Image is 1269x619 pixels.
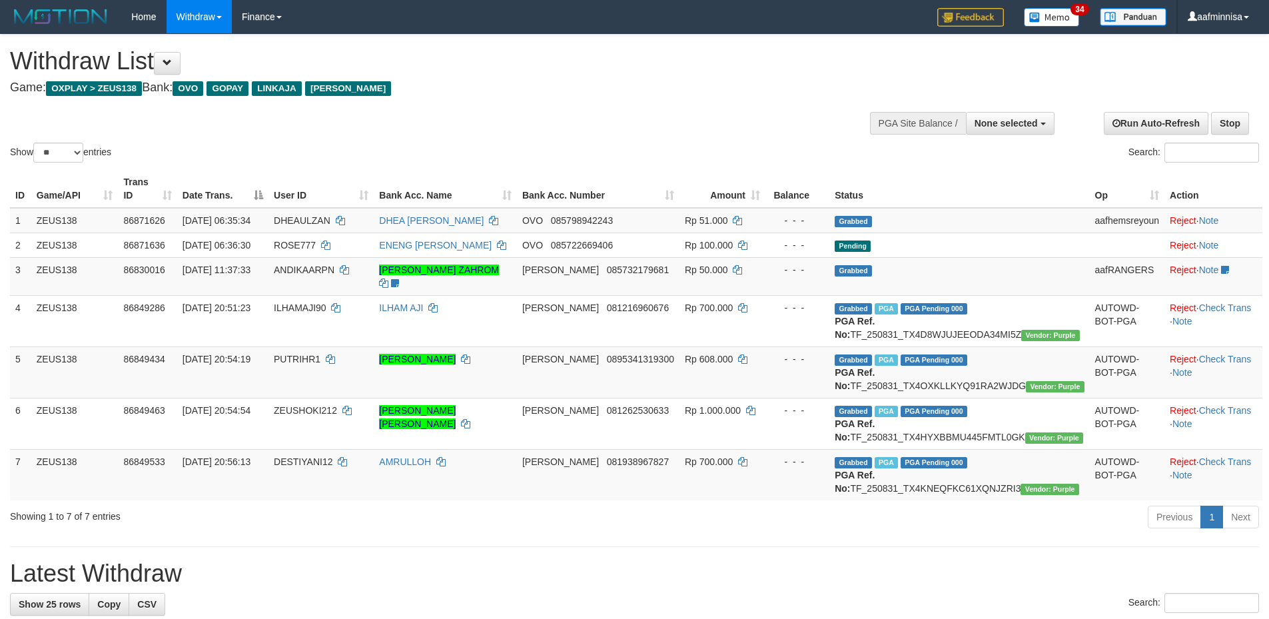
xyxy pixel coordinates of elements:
span: ZEUSHOKI212 [274,405,337,416]
input: Search: [1164,143,1259,163]
span: OXPLAY > ZEUS138 [46,81,142,96]
th: Amount: activate to sort column ascending [679,170,765,208]
button: None selected [966,112,1055,135]
h1: Withdraw List [10,48,833,75]
span: [DATE] 20:51:23 [183,303,250,313]
td: · · [1164,449,1262,500]
span: Grabbed [835,406,872,417]
a: Reject [1170,240,1196,251]
span: PGA Pending [901,303,967,314]
a: Note [1172,316,1192,326]
div: - - - [771,239,824,252]
a: DHEA [PERSON_NAME] [379,215,484,226]
th: Status [829,170,1089,208]
span: Rp 100.000 [685,240,733,251]
td: 5 [10,346,31,398]
span: Show 25 rows [19,599,81,610]
span: 86871636 [123,240,165,251]
a: 1 [1200,506,1223,528]
a: Note [1172,367,1192,378]
div: Showing 1 to 7 of 7 entries [10,504,519,523]
span: OVO [522,240,543,251]
td: ZEUS138 [31,295,119,346]
div: - - - [771,263,824,277]
td: ZEUS138 [31,208,119,233]
span: 34 [1070,3,1088,15]
span: ANDIKAARPN [274,265,334,275]
a: ENENG [PERSON_NAME] [379,240,492,251]
span: Copy [97,599,121,610]
input: Search: [1164,593,1259,613]
span: Marked by aafRornrotha [875,354,898,366]
span: [PERSON_NAME] [522,354,599,364]
td: 4 [10,295,31,346]
a: [PERSON_NAME] [PERSON_NAME] [379,405,456,429]
span: Grabbed [835,303,872,314]
span: [PERSON_NAME] [522,456,599,467]
td: ZEUS138 [31,346,119,398]
a: Reject [1170,354,1196,364]
a: AMRULLOH [379,456,431,467]
h1: Latest Withdraw [10,560,1259,587]
span: Copy 085798942243 to clipboard [551,215,613,226]
th: Date Trans.: activate to sort column descending [177,170,268,208]
span: 86849463 [123,405,165,416]
a: Next [1222,506,1259,528]
span: Copy 081262530633 to clipboard [607,405,669,416]
span: Marked by aafRornrotha [875,406,898,417]
img: panduan.png [1100,8,1166,26]
span: PGA Pending [901,406,967,417]
a: Note [1172,470,1192,480]
span: [DATE] 11:37:33 [183,265,250,275]
span: [PERSON_NAME] [522,265,599,275]
span: Rp 700.000 [685,303,733,313]
span: Grabbed [835,457,872,468]
td: 1 [10,208,31,233]
span: 86871626 [123,215,165,226]
th: Bank Acc. Name: activate to sort column ascending [374,170,517,208]
span: LINKAJA [252,81,302,96]
label: Search: [1128,143,1259,163]
td: · · [1164,295,1262,346]
td: AUTOWD-BOT-PGA [1090,346,1165,398]
b: PGA Ref. No: [835,367,875,391]
span: OVO [522,215,543,226]
th: User ID: activate to sort column ascending [268,170,374,208]
span: ROSE777 [274,240,316,251]
td: TF_250831_TX4KNEQFKC61XQNJZRI3 [829,449,1089,500]
span: Rp 51.000 [685,215,728,226]
td: · [1164,257,1262,295]
div: PGA Site Balance / [870,112,966,135]
div: - - - [771,214,824,227]
select: Showentries [33,143,83,163]
th: Game/API: activate to sort column ascending [31,170,119,208]
b: PGA Ref. No: [835,470,875,494]
img: Button%20Memo.svg [1024,8,1080,27]
td: AUTOWD-BOT-PGA [1090,449,1165,500]
span: Pending [835,241,871,252]
span: Vendor URL: https://trx4.1velocity.biz [1025,432,1083,444]
span: CSV [137,599,157,610]
a: Note [1199,240,1219,251]
td: · [1164,233,1262,257]
span: 86849286 [123,303,165,313]
td: ZEUS138 [31,257,119,295]
a: Reject [1170,456,1196,467]
a: Reject [1170,405,1196,416]
span: 86830016 [123,265,165,275]
a: Note [1199,215,1219,226]
th: Balance [765,170,829,208]
span: PUTRIHR1 [274,354,320,364]
span: [DATE] 20:54:54 [183,405,250,416]
span: Rp 608.000 [685,354,733,364]
span: PGA Pending [901,457,967,468]
b: PGA Ref. No: [835,316,875,340]
a: Check Trans [1199,354,1252,364]
div: - - - [771,352,824,366]
label: Show entries [10,143,111,163]
a: [PERSON_NAME] ZAHROM [379,265,499,275]
span: [PERSON_NAME] [522,405,599,416]
span: [DATE] 20:56:13 [183,456,250,467]
td: AUTOWD-BOT-PGA [1090,295,1165,346]
span: Copy 085722669406 to clipboard [551,240,613,251]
